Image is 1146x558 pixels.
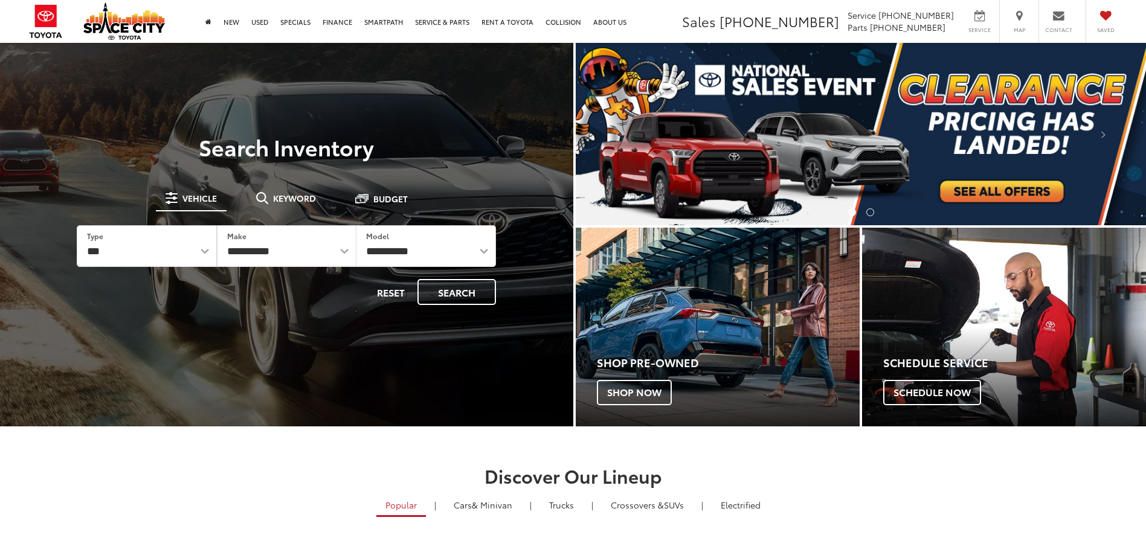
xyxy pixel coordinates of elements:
span: & Minivan [472,499,512,511]
label: Type [87,231,103,241]
span: Map [1006,26,1032,34]
li: Go to slide number 1. [848,208,856,216]
a: Trucks [540,495,583,515]
span: Budget [373,194,408,203]
li: | [588,499,596,511]
h2: Discover Our Lineup [147,466,999,486]
button: Reset [367,279,415,305]
span: Service [848,9,876,21]
span: [PHONE_NUMBER] [878,9,954,21]
span: Saved [1092,26,1119,34]
a: Popular [376,495,426,517]
span: Service [966,26,993,34]
button: Click to view next picture. [1060,67,1146,201]
h3: Search Inventory [51,135,523,159]
img: Space City Toyota [83,2,165,40]
button: Click to view previous picture. [576,67,662,201]
span: Vehicle [182,194,217,202]
span: [PHONE_NUMBER] [719,11,839,31]
a: Schedule Service Schedule Now [862,228,1146,426]
li: | [431,499,439,511]
h4: Schedule Service [883,357,1146,369]
span: Crossovers & [611,499,664,511]
a: Shop Pre-Owned Shop Now [576,228,860,426]
a: Electrified [712,495,770,515]
span: Parts [848,21,868,33]
span: Keyword [273,194,316,202]
li: | [698,499,706,511]
a: SUVs [602,495,693,515]
li: | [527,499,535,511]
span: Sales [682,11,716,31]
li: Go to slide number 2. [866,208,874,216]
span: Schedule Now [883,380,981,405]
a: Cars [445,495,521,515]
span: [PHONE_NUMBER] [870,21,945,33]
span: Contact [1045,26,1072,34]
label: Make [227,231,246,241]
span: Shop Now [597,380,672,405]
label: Model [366,231,389,241]
div: Toyota [862,228,1146,426]
button: Search [417,279,496,305]
div: Toyota [576,228,860,426]
h4: Shop Pre-Owned [597,357,860,369]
